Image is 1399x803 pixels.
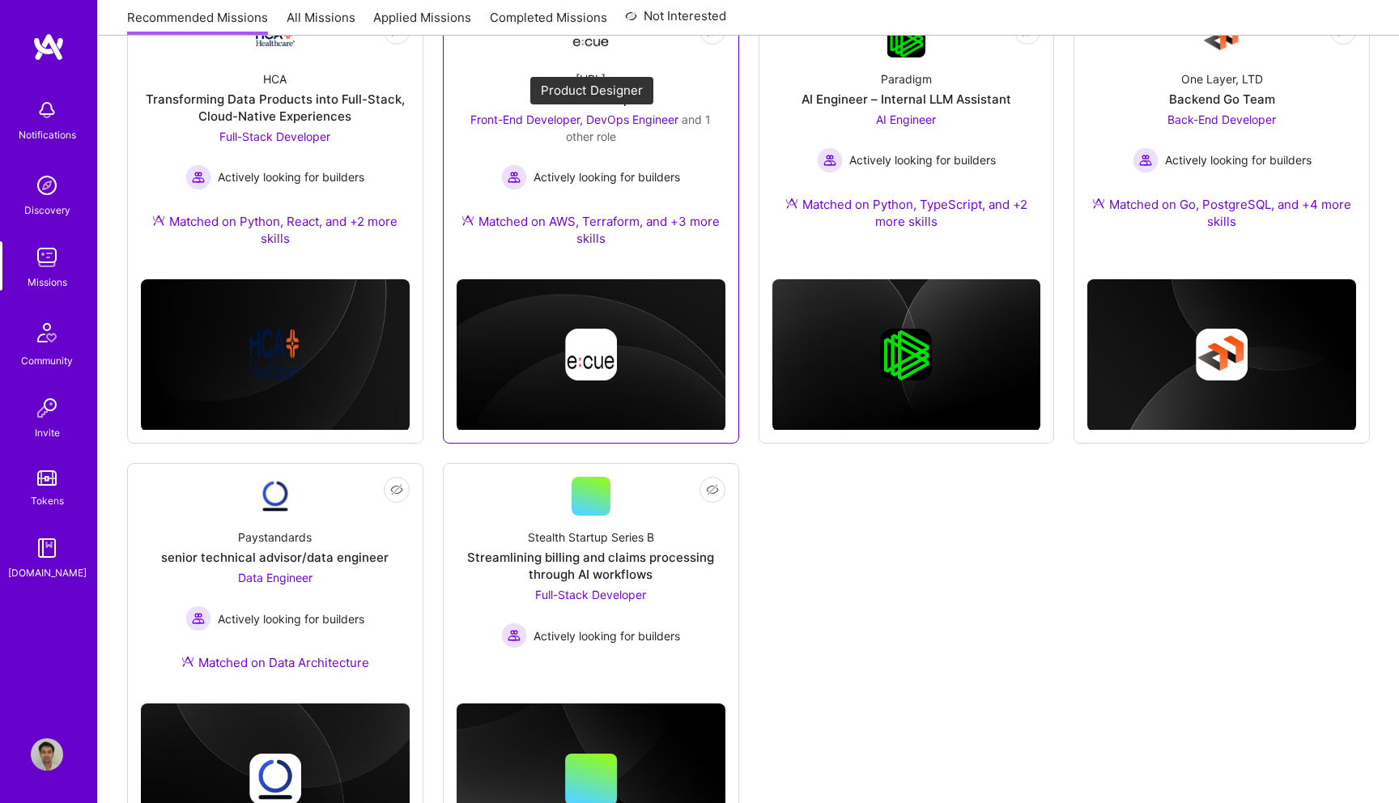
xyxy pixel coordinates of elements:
span: Back-End Developer [1167,113,1276,126]
div: senior technical advisor/data engineer [161,549,389,566]
a: Not Interested [625,6,726,36]
img: Ateam Purple Icon [785,197,798,210]
img: Actively looking for builders [501,622,527,648]
a: Company LogoParadigmAI Engineer – Internal LLM AssistantAI Engineer Actively looking for builders... [772,19,1041,249]
span: Front-End Developer, DevOps Engineer [470,113,678,126]
span: Data Engineer [238,571,313,584]
div: [DOMAIN_NAME] [8,564,87,581]
div: [URL] [576,70,606,87]
div: Invite [35,424,60,441]
img: Company Logo [887,19,925,57]
div: Backend Go Team [1169,91,1275,108]
span: Full-Stack Developer [535,588,646,601]
div: Streamlining billing and claims processing through AI workflows [457,549,725,583]
img: User Avatar [31,738,63,771]
div: Discovery [24,202,70,219]
img: guide book [31,532,63,564]
img: Ateam Purple Icon [461,214,474,227]
div: AI Engineer – Internal LLM Assistant [802,91,1011,108]
a: Recommended Missions [127,9,268,36]
span: and 1 other role [566,113,712,143]
img: teamwork [31,241,63,274]
div: Paradigm [881,70,932,87]
img: Community [28,313,66,352]
img: bell [31,94,63,126]
img: cover [457,279,725,431]
img: logo [32,32,65,62]
div: Matched on AWS, Terraform, and +3 more skills [457,213,725,247]
img: Company Logo [256,30,295,46]
div: Team for MVP sprint [531,91,651,108]
span: AI Engineer [876,113,936,126]
div: Stealth Startup Series B [528,529,654,546]
img: Actively looking for builders [817,147,843,173]
img: cover [772,279,1041,431]
img: Company Logo [1202,19,1241,57]
a: Stealth Startup Series BStreamlining billing and claims processing through AI workflowsFull-Stack... [457,477,725,659]
i: icon EyeClosed [706,483,719,496]
img: Company logo [1196,329,1248,380]
div: Matched on Data Architecture [181,654,369,671]
div: Community [21,352,73,369]
div: Matched on Python, React, and +2 more skills [141,213,410,247]
span: Actively looking for builders [534,627,680,644]
a: All Missions [287,9,355,36]
img: Company logo [880,329,932,380]
div: Tokens [31,492,64,509]
img: Ateam Purple Icon [181,655,194,668]
img: Actively looking for builders [501,164,527,190]
a: Applied Missions [373,9,471,36]
img: Company Logo [572,23,610,53]
div: Matched on Python, TypeScript, and +2 more skills [772,196,1041,230]
i: icon EyeClosed [390,483,403,496]
span: Actively looking for builders [534,168,680,185]
img: Ateam Purple Icon [152,214,165,227]
img: Invite [31,392,63,424]
a: Company LogoPaystandardssenior technical advisor/data engineerData Engineer Actively looking for ... [141,477,410,690]
div: HCA [263,70,287,87]
div: One Layer, LTD [1181,70,1263,87]
img: Actively looking for builders [185,164,211,190]
img: Company logo [249,329,301,380]
img: Actively looking for builders [185,605,211,631]
a: Completed Missions [490,9,607,36]
div: Matched on Go, PostgreSQL, and +4 more skills [1087,196,1356,230]
div: Transforming Data Products into Full-Stack, Cloud-Native Experiences [141,91,410,125]
img: tokens [37,470,57,486]
span: Full-Stack Developer [219,130,330,143]
span: Actively looking for builders [218,610,364,627]
img: cover [1087,279,1356,431]
img: Company Logo [256,477,295,516]
div: Paystandards [238,529,312,546]
img: Actively looking for builders [1133,147,1159,173]
a: User Avatar [27,738,67,771]
div: Notifications [19,126,76,143]
img: Company logo [565,329,617,380]
img: discovery [31,169,63,202]
span: Actively looking for builders [1165,151,1312,168]
a: Company LogoHCATransforming Data Products into Full-Stack, Cloud-Native ExperiencesFull-Stack Dev... [141,19,410,266]
span: Actively looking for builders [849,151,996,168]
img: Ateam Purple Icon [1092,197,1105,210]
img: cover [141,279,410,431]
a: Company LogoOne Layer, LTDBackend Go TeamBack-End Developer Actively looking for buildersActively... [1087,19,1356,249]
a: Company Logo[URL]Team for MVP sprintFront-End Developer, DevOps Engineer and 1 other roleActively... [457,19,725,266]
span: Actively looking for builders [218,168,364,185]
div: Missions [28,274,67,291]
